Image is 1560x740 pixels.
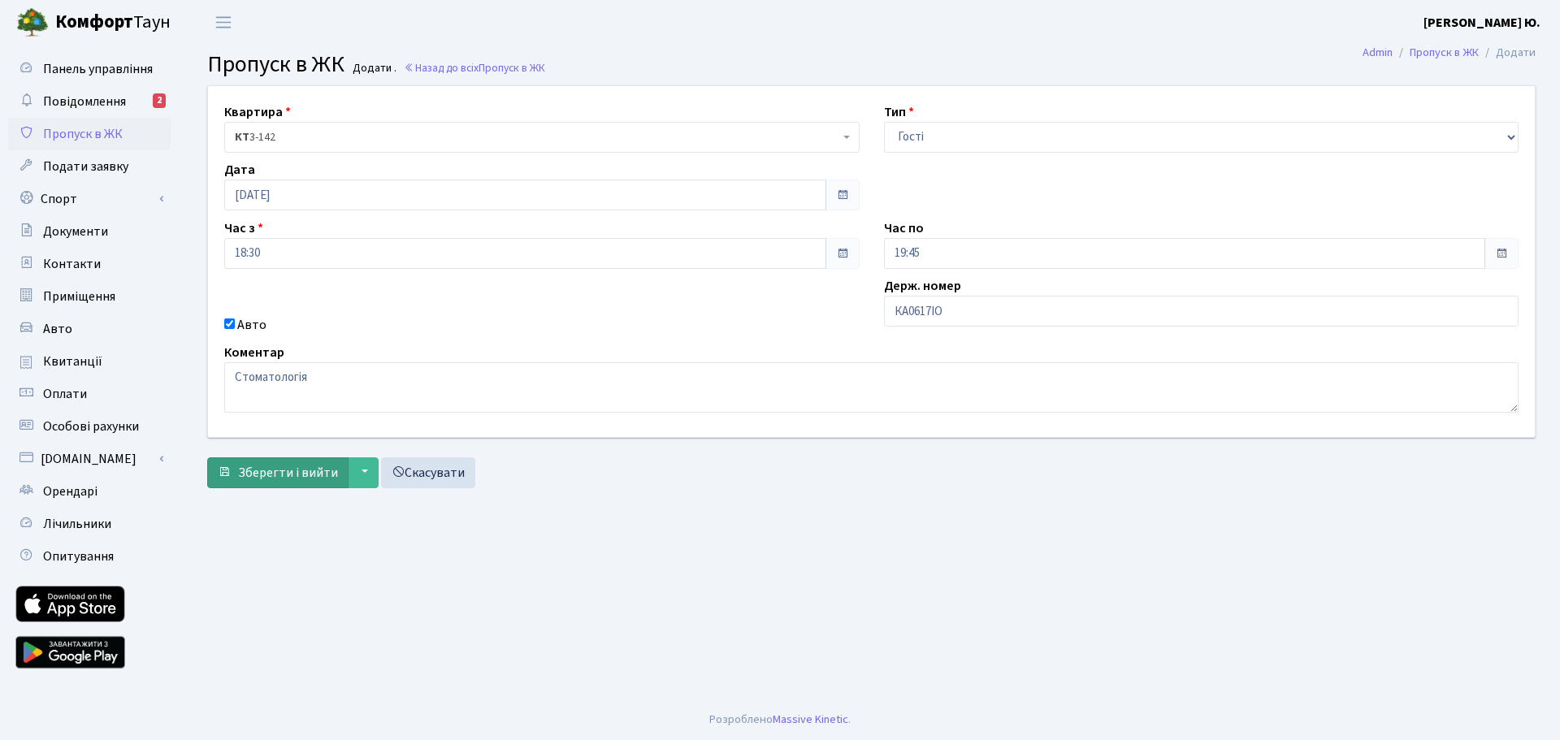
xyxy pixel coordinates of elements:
[43,125,123,143] span: Пропуск в ЖК
[8,313,171,345] a: Авто
[237,315,266,335] label: Авто
[8,443,171,475] a: [DOMAIN_NAME]
[224,219,263,238] label: Час з
[8,508,171,540] a: Лічильники
[55,9,133,35] b: Комфорт
[43,515,111,533] span: Лічильники
[43,223,108,240] span: Документи
[16,6,49,39] img: logo.png
[479,60,545,76] span: Пропуск в ЖК
[43,255,101,273] span: Контакти
[404,60,545,76] a: Назад до всіхПропуск в ЖК
[43,158,128,175] span: Подати заявку
[8,475,171,508] a: Орендарі
[8,280,171,313] a: Приміщення
[1423,14,1540,32] b: [PERSON_NAME] Ю.
[43,385,87,403] span: Оплати
[224,122,860,153] span: <b>КТ</b>&nbsp;&nbsp;&nbsp;&nbsp;3-142
[884,102,914,122] label: Тип
[8,53,171,85] a: Панель управління
[224,343,284,362] label: Коментар
[349,62,396,76] small: Додати .
[235,129,839,145] span: <b>КТ</b>&nbsp;&nbsp;&nbsp;&nbsp;3-142
[43,288,115,305] span: Приміщення
[8,150,171,183] a: Подати заявку
[1423,13,1540,32] a: [PERSON_NAME] Ю.
[8,345,171,378] a: Квитанції
[1338,36,1560,70] nav: breadcrumb
[235,129,249,145] b: КТ
[8,215,171,248] a: Документи
[43,547,114,565] span: Опитування
[238,464,338,482] span: Зберегти і вийти
[1410,44,1479,61] a: Пропуск в ЖК
[43,418,139,435] span: Особові рахунки
[43,353,102,370] span: Квитанції
[43,93,126,110] span: Повідомлення
[55,9,171,37] span: Таун
[8,85,171,118] a: Повідомлення2
[203,9,244,36] button: Переключити навігацію
[884,219,924,238] label: Час по
[207,457,349,488] button: Зберегти і вийти
[224,160,255,180] label: Дата
[43,60,153,78] span: Панель управління
[8,248,171,280] a: Контакти
[884,276,961,296] label: Держ. номер
[43,320,72,338] span: Авто
[884,296,1519,327] input: AA0001AA
[43,483,97,500] span: Орендарі
[1363,44,1393,61] a: Admin
[207,48,344,80] span: Пропуск в ЖК
[8,410,171,443] a: Особові рахунки
[773,711,848,728] a: Massive Kinetic
[1479,44,1536,62] li: Додати
[8,118,171,150] a: Пропуск в ЖК
[709,711,851,729] div: Розроблено .
[8,378,171,410] a: Оплати
[8,183,171,215] a: Спорт
[153,93,166,108] div: 2
[8,540,171,573] a: Опитування
[224,102,291,122] label: Квартира
[381,457,475,488] a: Скасувати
